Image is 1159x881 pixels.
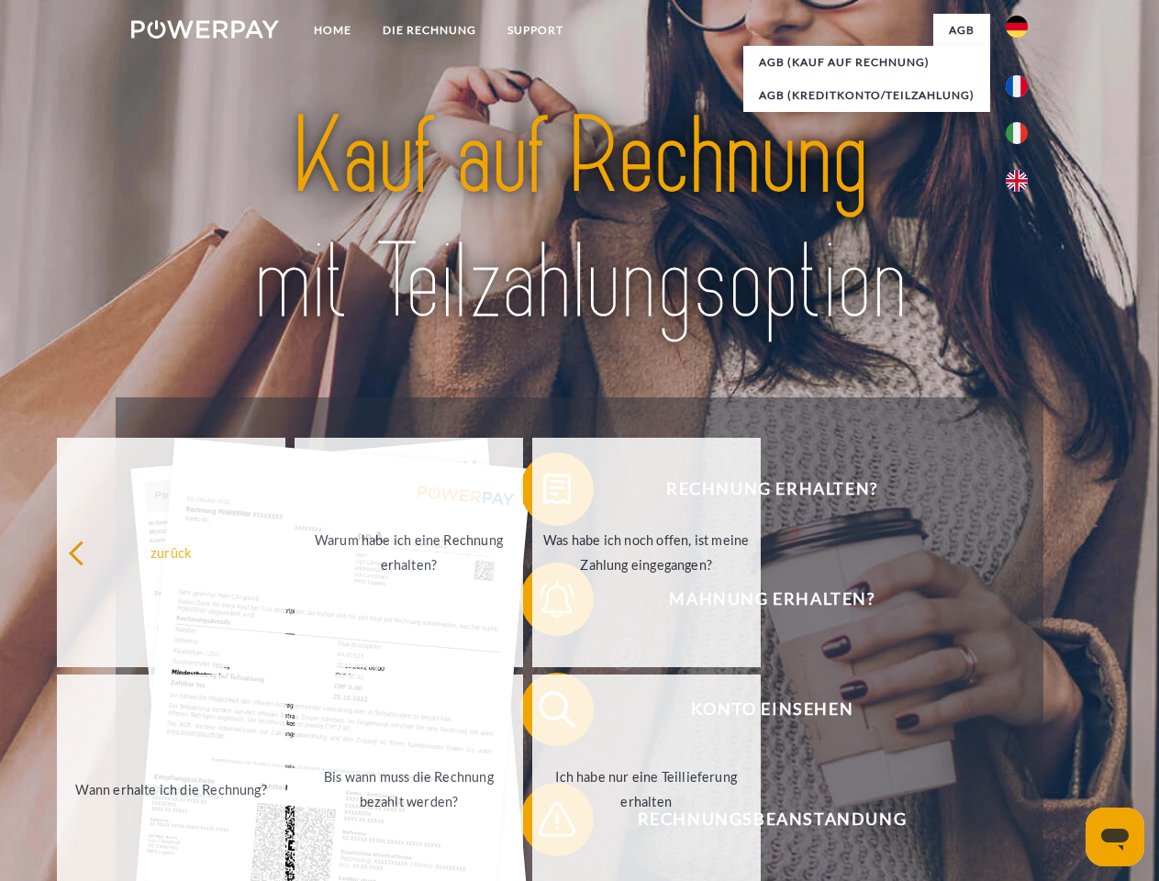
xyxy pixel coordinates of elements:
[1006,75,1028,97] img: fr
[68,540,274,564] div: zurück
[1006,16,1028,38] img: de
[306,764,512,814] div: Bis wann muss die Rechnung bezahlt werden?
[175,88,984,351] img: title-powerpay_de.svg
[306,528,512,577] div: Warum habe ich eine Rechnung erhalten?
[543,764,750,814] div: Ich habe nur eine Teillieferung erhalten
[1086,808,1144,866] iframe: Schaltfläche zum Öffnen des Messaging-Fensters
[492,14,579,47] a: SUPPORT
[743,46,990,79] a: AGB (Kauf auf Rechnung)
[367,14,492,47] a: DIE RECHNUNG
[1006,122,1028,144] img: it
[743,79,990,112] a: AGB (Kreditkonto/Teilzahlung)
[68,776,274,801] div: Wann erhalte ich die Rechnung?
[543,528,750,577] div: Was habe ich noch offen, ist meine Zahlung eingegangen?
[1006,170,1028,192] img: en
[131,20,279,39] img: logo-powerpay-white.svg
[933,14,990,47] a: agb
[532,438,761,667] a: Was habe ich noch offen, ist meine Zahlung eingegangen?
[298,14,367,47] a: Home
